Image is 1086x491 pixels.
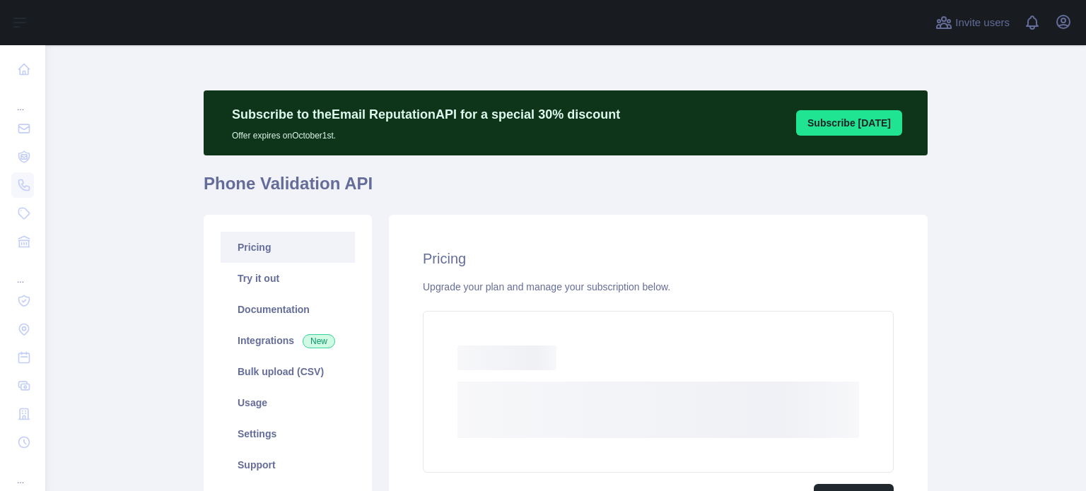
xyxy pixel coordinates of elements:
a: Bulk upload (CSV) [221,356,355,387]
a: Documentation [221,294,355,325]
p: Subscribe to the Email Reputation API for a special 30 % discount [232,105,620,124]
a: Pricing [221,232,355,263]
div: ... [11,85,34,113]
button: Subscribe [DATE] [796,110,902,136]
div: Upgrade your plan and manage your subscription below. [423,280,894,294]
div: ... [11,257,34,285]
a: Integrations New [221,325,355,356]
a: Try it out [221,263,355,294]
h2: Pricing [423,249,894,268]
p: Offer expires on October 1st. [232,124,620,141]
span: New [303,334,335,348]
h1: Phone Validation API [204,172,928,206]
a: Support [221,449,355,480]
div: ... [11,458,34,486]
a: Usage [221,387,355,418]
span: Invite users [955,15,1010,31]
button: Invite users [933,11,1012,34]
a: Settings [221,418,355,449]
